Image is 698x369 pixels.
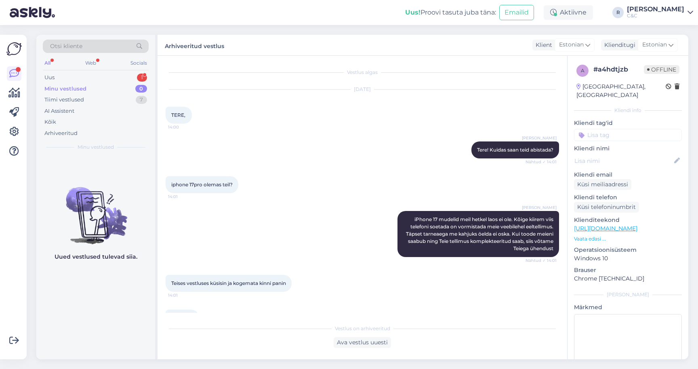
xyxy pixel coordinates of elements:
p: Chrome [TECHNICAL_ID] [574,274,682,283]
span: [PERSON_NAME] [522,205,557,211]
div: Arhiveeritud [44,129,78,137]
div: [PERSON_NAME] [627,6,684,13]
div: [GEOGRAPHIC_DATA], [GEOGRAPHIC_DATA] [576,82,666,99]
div: Ava vestlus uuesti [334,337,391,348]
div: Vestlus algas [166,69,559,76]
div: [DATE] [166,86,559,93]
span: TERE, [171,112,185,118]
div: [PERSON_NAME] [574,291,682,298]
span: Nähtud ✓ 14:01 [526,257,557,264]
div: All [43,58,52,68]
div: 7 [136,96,147,104]
div: Minu vestlused [44,85,86,93]
span: Estonian [642,40,667,49]
b: Uus! [405,8,420,16]
img: Askly Logo [6,41,22,57]
p: Märkmed [574,303,682,312]
div: Klienditugi [601,41,635,49]
div: Tiimi vestlused [44,96,84,104]
p: Kliendi tag'id [574,119,682,127]
span: Estonian [559,40,584,49]
p: Windows 10 [574,254,682,263]
p: Kliendi telefon [574,193,682,202]
div: Web [84,58,98,68]
input: Lisa tag [574,129,682,141]
div: C&C [627,13,684,19]
div: # a4hdtjzb [593,65,644,74]
span: [PERSON_NAME] [522,135,557,141]
span: Teises vestluses küsisin ja kogemata kinni panin [171,280,286,286]
div: AI Assistent [44,107,74,115]
div: Küsi telefoninumbrit [574,202,639,213]
span: Nähtud ✓ 14:01 [526,159,557,165]
span: 14:01 [168,194,198,200]
div: Kliendi info [574,107,682,114]
span: 14:01 [168,292,198,298]
p: Vaata edasi ... [574,235,682,242]
span: iphone 17pro olemas teil? [171,181,233,188]
span: Minu vestlused [78,143,114,151]
a: [PERSON_NAME]C&C [627,6,693,19]
img: No chats [36,173,155,245]
div: 1 [137,74,147,82]
div: Aktiivne [544,5,593,20]
label: Arhiveeritud vestlus [165,40,224,51]
a: [URL][DOMAIN_NAME] [574,225,637,232]
div: Klient [532,41,552,49]
p: Operatsioonisüsteem [574,246,682,254]
span: a [581,67,584,74]
div: Socials [129,58,149,68]
span: Tere! Kuidas saan teid abistada? [477,147,553,153]
p: Kliendi email [574,171,682,179]
div: Kõik [44,118,56,126]
div: Uus [44,74,55,82]
p: Kliendi nimi [574,144,682,153]
input: Lisa nimi [574,156,673,165]
p: Klienditeekond [574,216,682,224]
p: Brauser [574,266,682,274]
span: Otsi kliente [50,42,82,51]
div: 0 [135,85,147,93]
span: iPhone 17 mudelid meil hetkel laos ei ole. Kõige kiirem viis telefoni soetada on vormistada meie ... [406,216,555,251]
button: Emailid [499,5,534,20]
div: Küsi meiliaadressi [574,179,631,190]
span: Vestlus on arhiveeritud [335,325,390,332]
span: Offline [644,65,679,74]
span: 14:00 [168,124,198,130]
p: Uued vestlused tulevad siia. [55,253,137,261]
div: R [612,7,624,18]
div: Proovi tasuta juba täna: [405,8,496,17]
